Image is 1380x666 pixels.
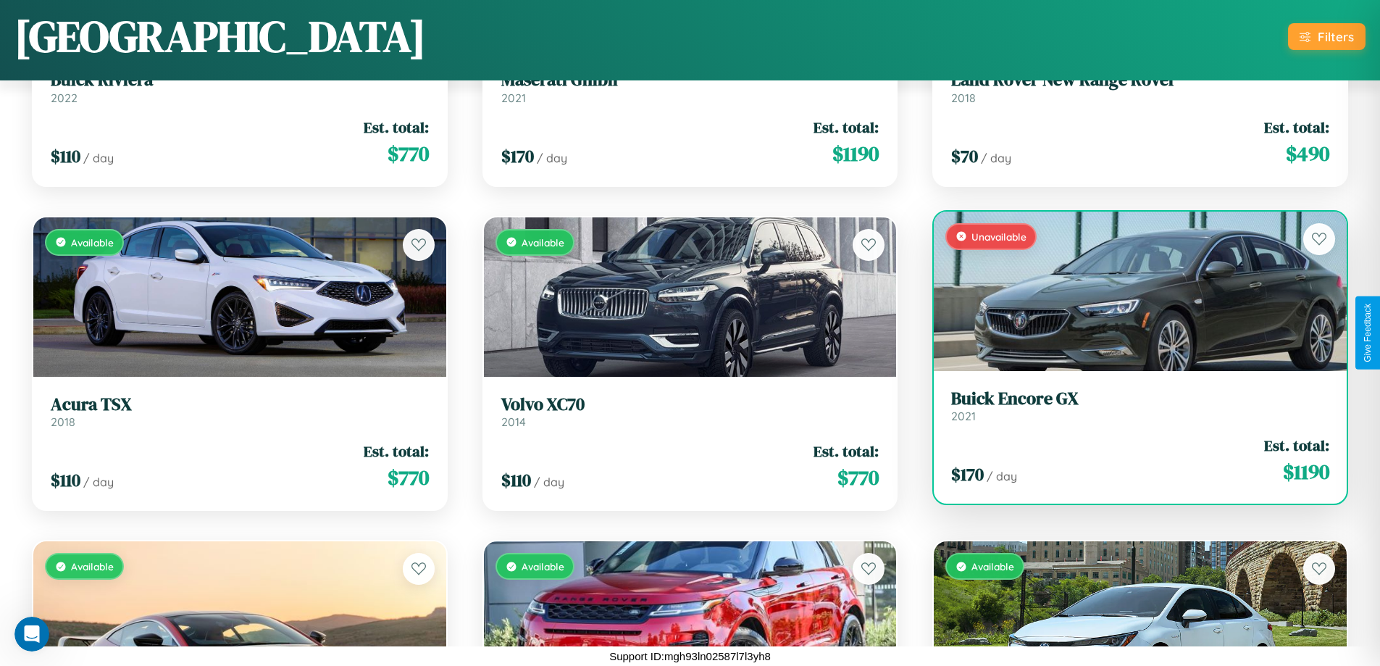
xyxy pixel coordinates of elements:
span: $ 70 [951,144,978,168]
a: Volvo XC702014 [501,394,879,430]
a: Maserati Ghibli2021 [501,70,879,105]
span: Est. total: [814,117,879,138]
span: $ 770 [388,463,429,492]
span: / day [537,151,567,165]
span: / day [83,151,114,165]
span: $ 110 [51,144,80,168]
span: $ 110 [51,468,80,492]
a: Buick Encore GX2021 [951,388,1329,424]
span: $ 770 [837,463,879,492]
span: $ 170 [951,462,984,486]
span: $ 1190 [832,139,879,168]
h3: Acura TSX [51,394,429,415]
span: Available [71,236,114,249]
iframe: Intercom live chat [14,617,49,652]
button: Filters [1288,23,1366,50]
span: $ 170 [501,144,534,168]
span: 2022 [51,91,78,105]
span: Est. total: [1264,117,1329,138]
h3: Buick Encore GX [951,388,1329,409]
span: 2021 [501,91,526,105]
span: / day [83,475,114,489]
span: Est. total: [814,441,879,462]
span: $ 490 [1286,139,1329,168]
span: 2021 [951,409,976,423]
span: Available [522,560,564,573]
span: Est. total: [1264,435,1329,456]
span: $ 770 [388,139,429,168]
div: Filters [1318,29,1354,44]
span: Est. total: [364,441,429,462]
span: $ 1190 [1283,457,1329,486]
h3: Volvo XC70 [501,394,879,415]
span: / day [534,475,564,489]
a: Land Rover New Range Rover2018 [951,70,1329,105]
span: Available [522,236,564,249]
p: Support ID: mgh93ln02587l7l3yh8 [609,646,771,666]
h1: [GEOGRAPHIC_DATA] [14,7,426,66]
span: $ 110 [501,468,531,492]
span: 2018 [951,91,976,105]
h3: Maserati Ghibli [501,70,879,91]
span: / day [981,151,1011,165]
span: 2018 [51,415,75,429]
span: Available [71,560,114,573]
a: Acura TSX2018 [51,394,429,430]
div: Give Feedback [1363,304,1373,362]
span: 2014 [501,415,526,429]
span: / day [987,469,1017,483]
span: Available [971,560,1014,573]
span: Est. total: [364,117,429,138]
a: Buick Riviera2022 [51,70,429,105]
span: Unavailable [971,230,1026,243]
h3: Buick Riviera [51,70,429,91]
h3: Land Rover New Range Rover [951,70,1329,91]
